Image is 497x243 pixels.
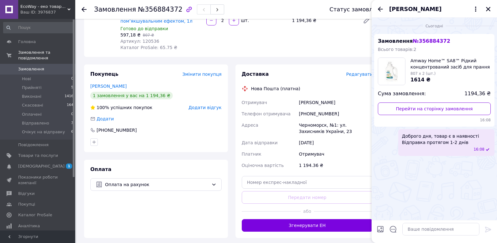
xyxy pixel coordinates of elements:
[298,148,374,160] div: Отримувач
[242,219,373,232] button: Згенерувати ЕН
[182,72,222,77] span: Змінити покупця
[413,38,450,44] span: № 356884372
[82,6,87,13] div: Повернутися назад
[90,71,119,77] span: Покупець
[94,6,136,13] span: Замовлення
[242,123,258,128] span: Адреса
[120,32,140,37] span: 597,18 ₴
[18,142,49,148] span: Повідомлення
[138,6,182,13] span: №356884372
[20,4,67,9] span: EcoWay - еко товари для дома, краси, здоров`я
[188,105,221,110] span: Додати відгук
[18,212,52,218] span: Каталог ProSale
[240,17,250,24] div: шт.
[378,118,491,123] span: 16:08 12.08.2025
[484,5,492,13] button: Закрити
[464,90,491,97] span: 1194,36 ₴
[346,72,373,77] span: Редагувати
[242,71,269,77] span: Доставка
[18,39,36,45] span: Головна
[298,119,374,137] div: Черноморск, №1: ул. Захисників України, 23
[242,111,291,116] span: Телефон отримувача
[18,50,75,61] span: Замовлення та повідомлення
[389,5,441,13] span: [PERSON_NAME]
[18,174,58,186] span: Показники роботи компанії
[143,33,154,37] span: 807 ₴
[298,160,374,171] div: 1 194.36 ₴
[71,129,73,135] span: 6
[298,137,374,148] div: [DATE]
[301,208,314,214] span: або
[410,77,431,83] span: 1614 ₴
[90,84,127,89] a: [PERSON_NAME]
[66,163,72,169] span: 1
[90,104,152,111] div: успішних покупок
[90,166,111,172] span: Оплата
[378,38,450,44] span: Замовлення
[389,225,397,233] button: Відкрити шаблони відповідей
[298,108,374,119] div: [PHONE_NUMBER]
[18,191,34,196] span: Відгуки
[18,153,58,158] span: Товари та послуги
[410,58,491,70] span: Amway Home™ SA8™ Рідкий концентрований засіб для прання дитячої білизни з пом’якшувальним ефектом...
[18,163,65,169] span: [DEMOGRAPHIC_DATA]
[22,120,49,126] span: Відправлено
[242,176,373,189] input: Номер експрес-накладної
[65,94,73,99] span: 1416
[22,85,41,91] span: Прийняті
[71,112,73,117] span: 0
[105,181,209,188] span: Оплата на рахунок
[410,71,436,76] span: 807 x 2 (шт.)
[242,152,262,157] span: Платник
[71,76,73,82] span: 0
[97,105,109,110] span: 100%
[18,223,40,229] span: Аналітика
[22,102,43,108] span: Скасовані
[3,22,74,33] input: Пошук
[298,97,374,108] div: [PERSON_NAME]
[378,102,491,115] a: Перейти на сторінку замовлення
[71,85,73,91] span: 5
[22,112,42,117] span: Оплачені
[120,39,159,44] span: Артикул: 120536
[250,86,302,92] div: Нова Пошта (платна)
[67,102,73,108] span: 164
[360,14,373,27] a: Редагувати
[97,116,114,121] span: Додати
[120,45,177,50] span: Каталог ProSale: 65.75 ₴
[378,90,426,97] span: Сума замовлення:
[90,92,173,99] div: 1 замовлення у вас на 1 194,36 ₴
[22,76,31,82] span: Нові
[22,129,65,135] span: Очікує на відправку
[389,5,479,13] button: [PERSON_NAME]
[378,58,405,85] img: 5960642468_w100_h100_amway-home-sa8.jpg
[473,147,484,152] span: 16:08 12.08.2025
[423,24,446,29] span: Сьогодні
[377,5,384,13] button: Назад
[242,100,267,105] span: Отримувач
[378,47,416,52] span: Всього товарів: 2
[402,133,479,146] span: Доброго дня, товар є в наявності Відправка протягом 1-2 днів
[20,9,75,15] div: Ваш ID: 3976837
[120,26,168,31] span: Готово до відправки
[242,140,278,145] span: Дата відправки
[289,16,358,25] div: 1 194,36 ₴
[330,6,387,13] div: Статус замовлення
[374,23,494,29] div: 12.08.2025
[22,94,41,99] span: Виконані
[242,163,284,168] span: Оціночна вартість
[71,120,73,126] span: 3
[18,202,35,207] span: Покупці
[96,127,137,133] div: [PHONE_NUMBER]
[18,66,44,72] span: Замовлення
